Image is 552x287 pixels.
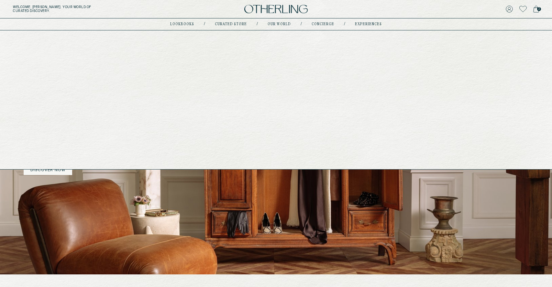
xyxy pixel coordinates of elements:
[312,23,334,26] a: concierge
[24,165,72,175] a: DISCOVER NOW
[244,5,308,14] img: logo
[13,5,171,13] h5: Welcome, [PERSON_NAME] . Your world of curated discovery.
[355,23,382,26] a: experiences
[537,7,541,11] span: 2
[268,23,291,26] a: Our world
[204,22,205,27] div: /
[215,23,247,26] a: Curated store
[170,23,194,26] a: lookbooks
[301,22,302,27] div: /
[257,22,258,27] div: /
[344,22,345,27] div: /
[533,5,539,14] a: 2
